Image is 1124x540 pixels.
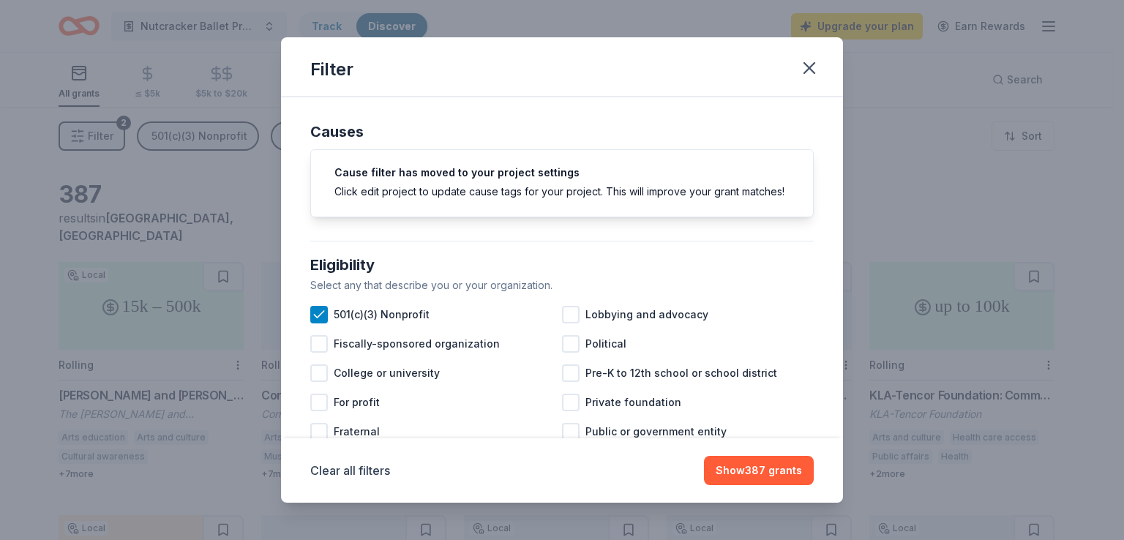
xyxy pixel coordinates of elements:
span: Public or government entity [585,423,727,440]
span: Fiscally-sponsored organization [334,335,500,353]
div: Causes [310,120,814,143]
span: 501(c)(3) Nonprofit [334,306,430,323]
span: For profit [334,394,380,411]
span: Fraternal [334,423,380,440]
div: Click edit project to update cause tags for your project. This will improve your grant matches! [334,184,790,199]
div: Select any that describe you or your organization. [310,277,814,294]
span: College or university [334,364,440,382]
button: Clear all filters [310,462,390,479]
h5: Cause filter has moved to your project settings [334,168,790,178]
div: Filter [310,58,353,81]
button: Show387 grants [704,456,814,485]
div: Eligibility [310,253,814,277]
span: Private foundation [585,394,681,411]
span: Lobbying and advocacy [585,306,708,323]
span: Pre-K to 12th school or school district [585,364,777,382]
span: Political [585,335,626,353]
